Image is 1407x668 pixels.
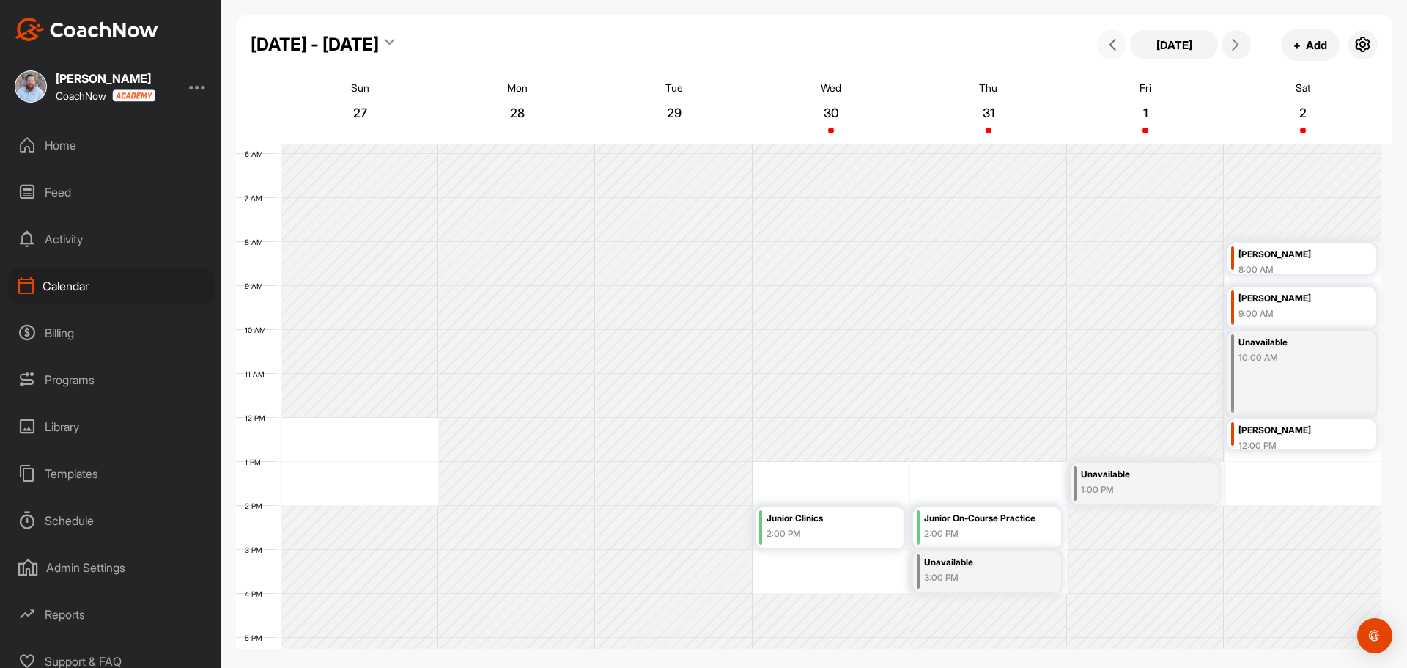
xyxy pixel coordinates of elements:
div: [PERSON_NAME] [56,73,155,84]
div: Templates [8,455,215,492]
a: August 1, 2025 [1067,76,1224,144]
div: 2 PM [236,502,277,510]
div: 3:00 PM [924,571,1037,584]
div: 4 PM [236,590,277,598]
p: 31 [975,106,1002,120]
div: [PERSON_NAME] [1238,422,1352,439]
p: 28 [504,106,531,120]
button: +Add [1281,29,1340,61]
div: Library [8,408,215,445]
div: 9:00 AM [1238,307,1352,320]
div: 2:00 PM [924,527,1037,540]
div: 8 AM [236,238,278,246]
div: Unavailable [1081,466,1194,483]
div: CoachNow [56,89,155,102]
a: July 31, 2025 [910,76,1067,144]
a: July 30, 2025 [753,76,909,144]
div: [PERSON_NAME] [1238,246,1352,263]
span: + [1293,37,1301,53]
a: August 2, 2025 [1225,76,1381,144]
p: 27 [347,106,373,120]
div: [DATE] - [DATE] [251,32,379,58]
p: Mon [507,81,528,94]
a: July 28, 2025 [438,76,595,144]
div: Open Intercom Messenger [1357,618,1392,653]
div: Schedule [8,502,215,539]
a: July 27, 2025 [281,76,438,144]
p: Sun [351,81,369,94]
div: [PERSON_NAME] [1238,290,1352,307]
div: 2:00 PM [767,527,879,540]
p: Wed [821,81,841,94]
p: Fri [1140,81,1151,94]
div: Reports [8,596,215,633]
div: Activity [8,221,215,257]
div: 11 AM [236,370,279,378]
div: 1:00 PM [1081,483,1194,496]
div: Admin Settings [8,549,215,586]
div: Unavailable [924,554,1037,571]
div: 6 AM [236,150,278,158]
p: Sat [1296,81,1310,94]
p: Tue [665,81,683,94]
p: Thu [979,81,997,94]
div: Unavailable [1238,334,1352,351]
img: square_9139701969fadd2ebaabf7ae03814e4e.jpg [15,70,47,103]
div: 10 AM [236,326,281,334]
div: Calendar [8,268,215,304]
p: 29 [661,106,687,120]
p: 30 [818,106,844,120]
div: 12 PM [236,414,280,422]
img: CoachNow acadmey [112,89,155,102]
div: 3 PM [236,546,277,554]
img: CoachNow [15,18,158,41]
button: [DATE] [1130,30,1218,59]
div: 5 PM [236,634,277,642]
div: 7 AM [236,194,277,202]
p: 2 [1290,106,1316,120]
div: Billing [8,315,215,351]
div: Feed [8,174,215,210]
div: 12:00 PM [1238,439,1352,452]
div: Junior Clinics [767,510,879,527]
div: 1 PM [236,458,276,466]
div: Junior On-Course Practice [924,510,1037,527]
div: Programs [8,361,215,398]
div: 8:00 AM [1238,263,1352,276]
div: 10:00 AM [1238,351,1352,364]
p: 1 [1132,106,1159,120]
div: 9 AM [236,282,278,290]
div: Home [8,127,215,164]
a: July 29, 2025 [596,76,753,144]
